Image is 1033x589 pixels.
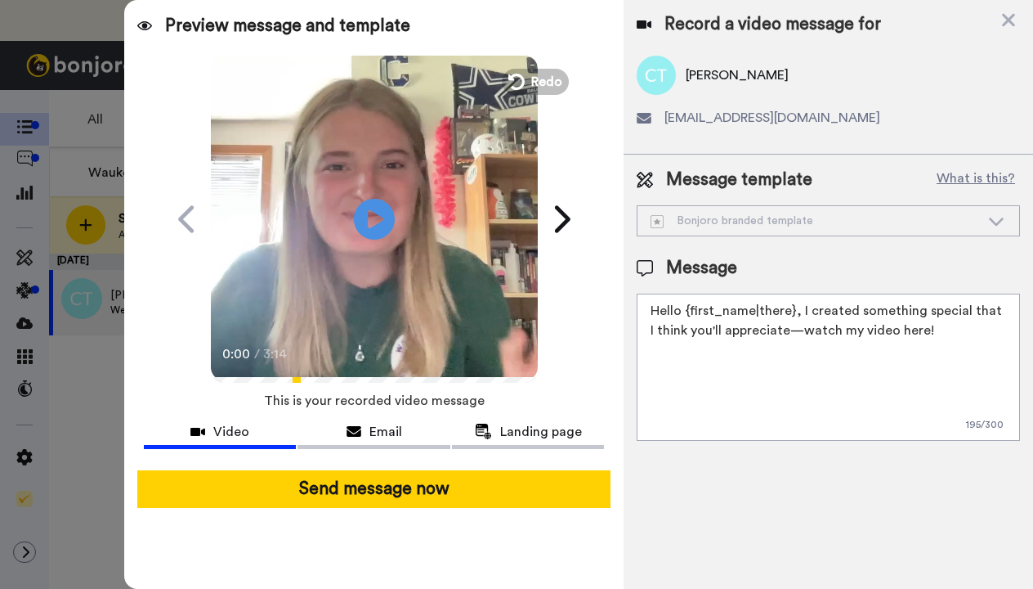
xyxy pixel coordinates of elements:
button: Send message now [137,470,611,508]
span: Message [666,256,737,281]
img: Profile image for Grant [37,49,63,75]
span: This is your recorded video message [264,383,485,419]
span: 3:14 [263,344,292,364]
button: What is this? [932,168,1020,192]
textarea: Hello {first_name|there}, I created something special that I think you'll appreciate—watch my vid... [637,294,1020,441]
p: Hi [PERSON_NAME], Boost your view rates with automatic re-sends of unviewed messages! We've just ... [71,47,282,63]
span: Video [213,422,249,442]
p: Message from Grant, sent 5d ago [71,63,282,78]
span: Email [369,422,402,442]
img: demo-template.svg [651,215,664,228]
span: Landing page [500,422,582,442]
span: 0:00 [222,344,251,364]
div: Bonjoro branded template [651,213,980,229]
div: message notification from Grant, 5d ago. Hi Waukeela, Boost your view rates with automatic re-sen... [25,34,302,88]
span: Message template [666,168,812,192]
span: / [254,344,260,364]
